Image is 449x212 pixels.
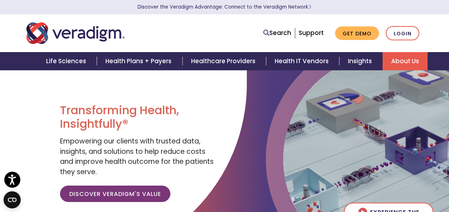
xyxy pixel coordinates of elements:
[26,21,125,45] img: Veradigm logo
[383,52,428,70] a: About Us
[38,52,97,70] a: Life Sciences
[335,26,379,40] a: Get Demo
[266,52,339,70] a: Health IT Vendors
[4,191,21,208] button: Open CMP widget
[60,186,170,202] a: Discover Veradigm's Value
[263,28,291,38] a: Search
[339,52,383,70] a: Insights
[308,4,311,10] span: Learn More
[386,26,419,41] a: Login
[60,104,219,131] h1: Transforming Health, Insightfully®
[138,4,311,10] a: Discover the Veradigm Advantage: Connect to the Veradigm NetworkLearn More
[299,29,324,37] a: Support
[60,136,214,177] span: Empowering our clients with trusted data, insights, and solutions to help reduce costs and improv...
[183,52,266,70] a: Healthcare Providers
[97,52,182,70] a: Health Plans + Payers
